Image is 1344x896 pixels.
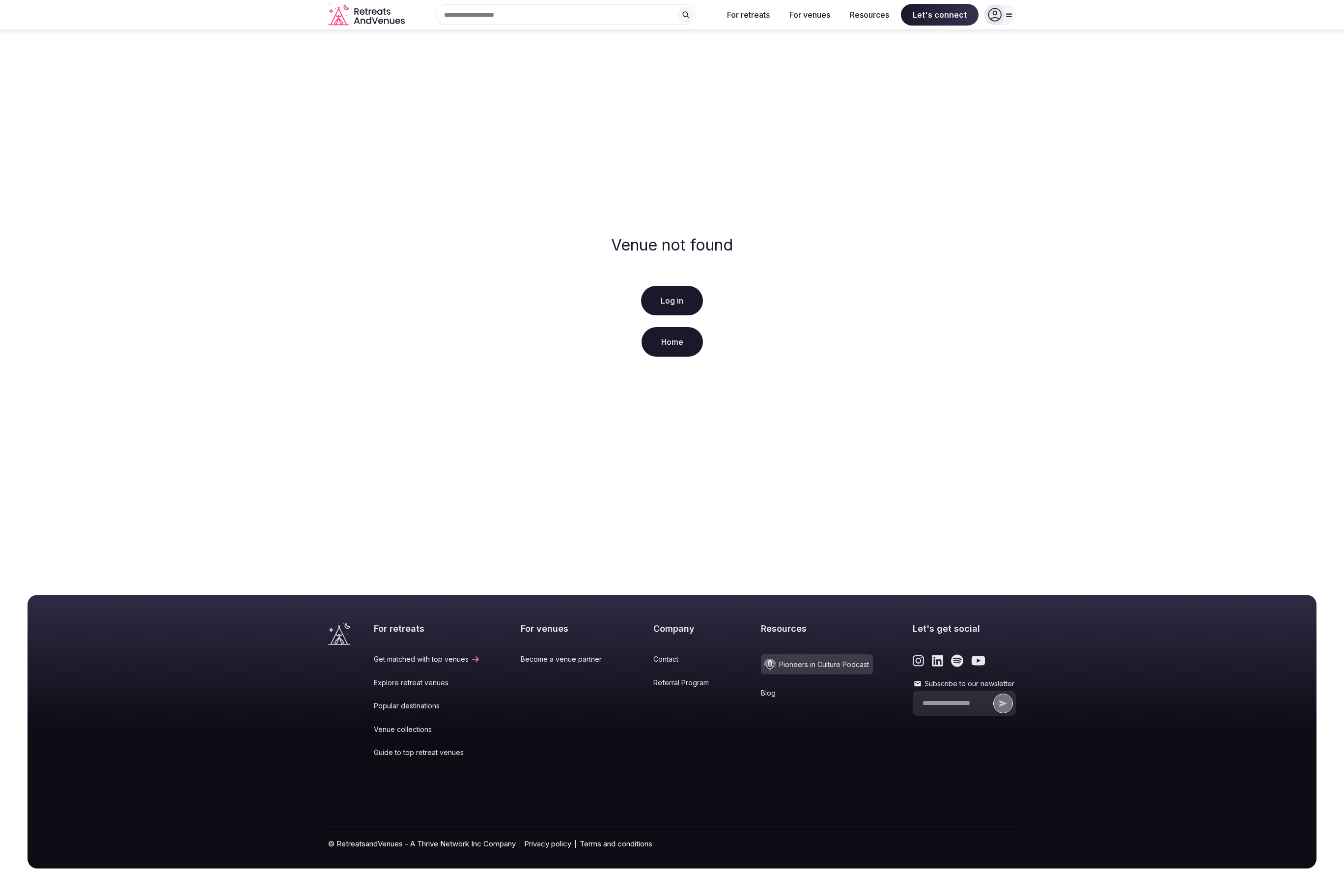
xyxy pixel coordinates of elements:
a: Terms and conditions [580,839,652,849]
button: Resources [842,4,897,26]
h2: Venue not found [611,236,733,254]
div: © RetreatsandVenues - A Thrive Network Inc Company [328,827,1016,868]
a: Log in [641,286,703,315]
a: Home [642,327,703,357]
a: Visit the homepage [328,4,407,26]
a: Venue collections [374,725,480,734]
h2: Company [653,622,721,635]
label: Subscribe to our newsletter [913,679,1016,689]
a: Link to the retreats and venues Spotify page [951,654,963,667]
a: Privacy policy [524,839,571,849]
h2: Let's get social [913,622,1016,635]
a: Get matched with top venues [374,654,480,664]
svg: Retreats and Venues company logo [328,4,407,26]
a: Link to the retreats and venues Youtube page [971,654,985,667]
span: Let's connect [901,4,979,26]
a: Pioneers in Culture Podcast [761,654,873,674]
h2: Resources [761,622,873,635]
a: Become a venue partner [521,654,614,664]
a: Blog [761,688,873,698]
a: Visit the homepage [328,622,350,645]
a: Contact [653,654,721,664]
h2: For retreats [374,622,480,635]
button: For venues [782,4,838,26]
button: For retreats [719,4,778,26]
a: Explore retreat venues [374,678,480,688]
h2: For venues [521,622,614,635]
a: Popular destinations [374,701,480,711]
a: Guide to top retreat venues [374,748,480,757]
a: Link to the retreats and venues LinkedIn page [932,654,943,667]
a: Referral Program [653,678,721,688]
a: Link to the retreats and venues Instagram page [913,654,924,667]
